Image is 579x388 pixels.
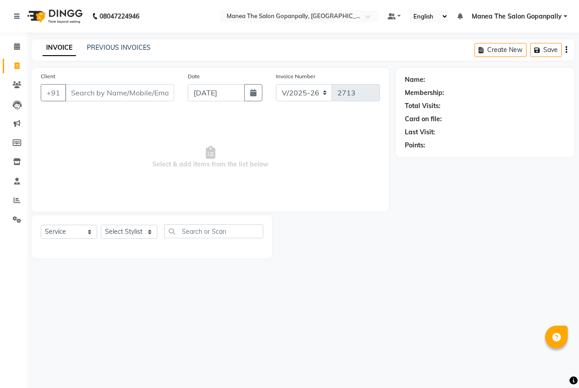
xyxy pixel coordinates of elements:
input: Search by Name/Mobile/Email/Code [65,84,174,101]
div: Total Visits: [405,101,441,111]
input: Search or Scan [164,224,263,238]
label: Client [41,72,55,80]
button: +91 [41,84,66,101]
div: Points: [405,141,425,150]
b: 08047224946 [100,4,139,29]
div: Name: [405,75,425,85]
label: Date [188,72,200,80]
iframe: chat widget [541,352,570,379]
button: Save [530,43,562,57]
button: Create New [475,43,527,57]
div: Membership: [405,88,444,98]
label: Invoice Number [276,72,315,80]
div: Card on file: [405,114,442,124]
div: Last Visit: [405,128,435,137]
img: logo [23,4,85,29]
a: PREVIOUS INVOICES [87,43,151,52]
a: INVOICE [43,40,76,56]
span: Select & add items from the list below [41,112,380,203]
span: Manea The Salon Gopanpally [472,12,562,21]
